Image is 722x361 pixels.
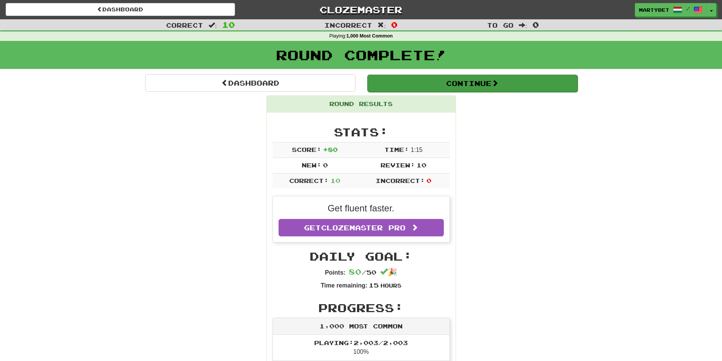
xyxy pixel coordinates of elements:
a: Clozemaster [246,3,476,16]
span: / 50 [349,269,376,276]
span: Correct: [289,177,329,184]
span: 🎉 [380,268,397,276]
span: Martybet [639,6,669,13]
span: / [686,6,690,11]
button: Continue [367,75,578,92]
span: 0 [323,161,328,169]
span: : [519,22,527,28]
span: Playing: 2,003 / 2,003 [314,339,408,346]
li: 100% [273,335,449,361]
span: 1 : 15 [411,147,423,153]
span: Incorrect [324,21,372,29]
a: Martybet / [635,3,707,17]
strong: Time remaining: [321,282,367,289]
span: 10 [330,177,340,184]
span: Correct [166,21,203,29]
h2: Progress: [273,302,450,314]
span: 0 [391,20,398,29]
span: Clozemaster Pro [321,223,406,232]
small: Hours [381,282,401,289]
span: 10 [222,20,235,29]
strong: Points: [325,269,345,276]
p: Get fluent faster. [279,202,444,215]
h2: Daily Goal: [273,250,450,263]
div: 1,000 Most Common [273,318,449,335]
span: + 80 [323,146,338,153]
a: GetClozemaster Pro [279,219,444,236]
span: Score: [292,146,321,153]
span: Incorrect: [376,177,425,184]
span: : [208,22,217,28]
span: : [377,22,386,28]
span: 0 [426,177,431,184]
span: Time: [384,146,409,153]
strong: 1,000 Most Common [346,33,393,39]
span: 80 [349,267,362,276]
a: Dashboard [6,3,235,16]
span: 10 [417,161,426,169]
h2: Stats: [273,126,450,138]
a: Dashboard [145,74,356,92]
h1: Round Complete! [3,47,719,63]
span: 0 [532,20,539,29]
span: New: [302,161,321,169]
div: Round Results [267,96,456,113]
span: Review: [381,161,415,169]
span: 15 [369,281,379,289]
span: To go [487,21,514,29]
